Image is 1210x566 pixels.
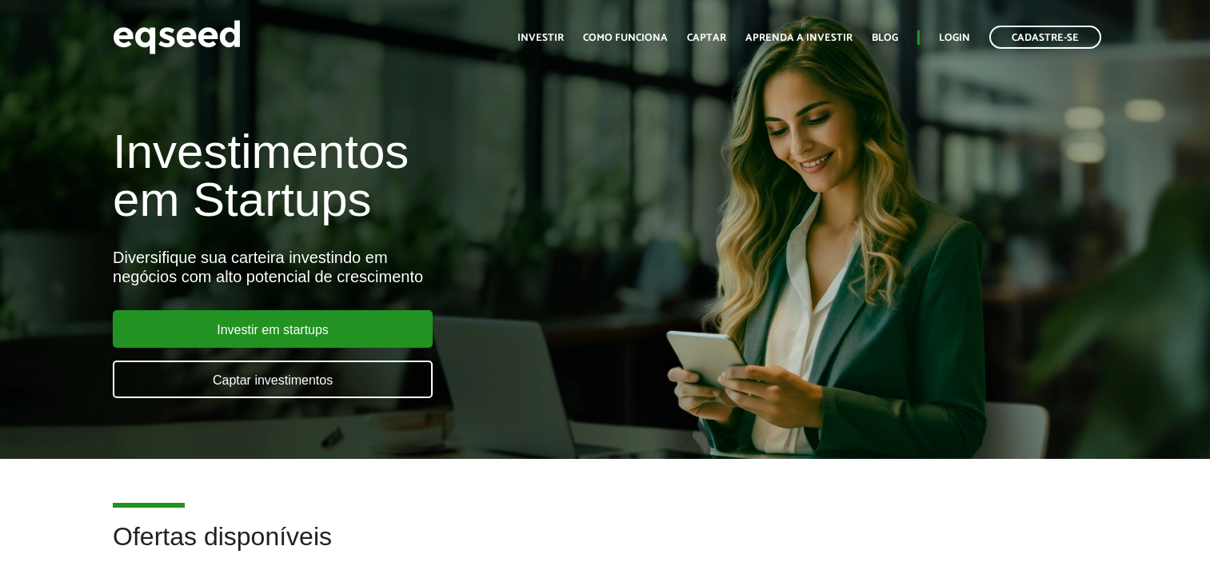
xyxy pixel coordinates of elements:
[113,310,433,348] a: Investir em startups
[989,26,1101,49] a: Cadastre-se
[113,248,694,286] div: Diversifique sua carteira investindo em negócios com alto potencial de crescimento
[745,33,853,43] a: Aprenda a investir
[113,16,241,58] img: EqSeed
[113,128,694,224] h1: Investimentos em Startups
[517,33,564,43] a: Investir
[583,33,668,43] a: Como funciona
[939,33,970,43] a: Login
[113,361,433,398] a: Captar investimentos
[687,33,726,43] a: Captar
[872,33,898,43] a: Blog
